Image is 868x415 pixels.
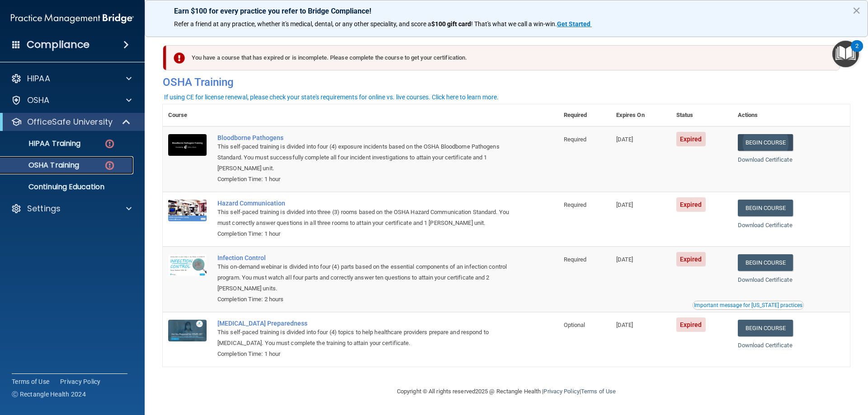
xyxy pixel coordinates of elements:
[166,45,840,70] div: You have a course that has expired or is incomplete. Please complete the course to get your certi...
[217,327,513,349] div: This self-paced training is divided into four (4) topics to help healthcare providers prepare and...
[738,320,793,336] a: Begin Course
[164,94,499,100] div: If using CE for license renewal, please check your state's requirements for online vs. live cours...
[341,377,671,406] div: Copyright © All rights reserved 2025 @ Rectangle Health | |
[11,9,134,28] img: PMB logo
[738,254,793,271] a: Begin Course
[581,388,616,395] a: Terms of Use
[616,322,633,328] span: [DATE]
[738,276,793,283] a: Download Certificate
[11,203,132,214] a: Settings
[217,349,513,359] div: Completion Time: 1 hour
[217,141,513,174] div: This self-paced training is divided into four (4) exposure incidents based on the OSHA Bloodborne...
[12,377,49,386] a: Terms of Use
[174,7,839,15] p: Earn $100 for every practice you refer to Bridge Compliance!
[676,317,706,332] span: Expired
[471,20,557,28] span: ! That's what we call a win-win.
[564,136,587,143] span: Required
[693,301,804,310] button: Read this if you are a dental practitioner in the state of CA
[174,20,431,28] span: Refer a friend at any practice, whether it's medical, dental, or any other speciality, and score a
[27,38,90,51] h4: Compliance
[564,201,587,208] span: Required
[852,3,861,18] button: Close
[738,342,793,349] a: Download Certificate
[558,104,611,126] th: Required
[217,228,513,239] div: Completion Time: 1 hour
[11,73,132,84] a: HIPAA
[732,104,850,126] th: Actions
[676,252,706,266] span: Expired
[163,104,212,126] th: Course
[616,201,633,208] span: [DATE]
[557,20,592,28] a: Get Started
[671,104,732,126] th: Status
[564,322,585,328] span: Optional
[738,156,793,163] a: Download Certificate
[217,134,513,141] a: Bloodborne Pathogens
[217,254,513,261] a: Infection Control
[543,388,579,395] a: Privacy Policy
[6,161,79,170] p: OSHA Training
[616,136,633,143] span: [DATE]
[104,138,115,149] img: danger-circle.6113f641.png
[174,52,185,64] img: exclamation-circle-solid-danger.72ef9ffc.png
[104,160,115,171] img: danger-circle.6113f641.png
[163,93,500,102] button: If using CE for license renewal, please check your state's requirements for online vs. live cours...
[12,390,86,399] span: Ⓒ Rectangle Health 2024
[738,222,793,228] a: Download Certificate
[6,139,80,148] p: HIPAA Training
[855,46,859,58] div: 2
[60,377,101,386] a: Privacy Policy
[163,76,850,89] h4: OSHA Training
[217,261,513,294] div: This on-demand webinar is divided into four (4) parts based on the essential components of an inf...
[217,320,513,327] a: [MEDICAL_DATA] Preparedness
[616,256,633,263] span: [DATE]
[27,203,61,214] p: Settings
[557,20,590,28] strong: Get Started
[564,256,587,263] span: Required
[738,200,793,216] a: Begin Course
[11,117,131,127] a: OfficeSafe University
[27,95,50,106] p: OSHA
[11,95,132,106] a: OSHA
[676,197,706,212] span: Expired
[431,20,471,28] strong: $100 gift card
[676,132,706,146] span: Expired
[27,117,113,127] p: OfficeSafe University
[217,174,513,185] div: Completion Time: 1 hour
[217,200,513,207] a: Hazard Communication
[738,134,793,151] a: Begin Course
[217,207,513,228] div: This self-paced training is divided into three (3) rooms based on the OSHA Hazard Communication S...
[832,41,859,67] button: Open Resource Center, 2 new notifications
[6,182,129,191] p: Continuing Education
[694,303,802,308] div: Important message for [US_STATE] practices
[611,104,671,126] th: Expires On
[27,73,50,84] p: HIPAA
[217,294,513,305] div: Completion Time: 2 hours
